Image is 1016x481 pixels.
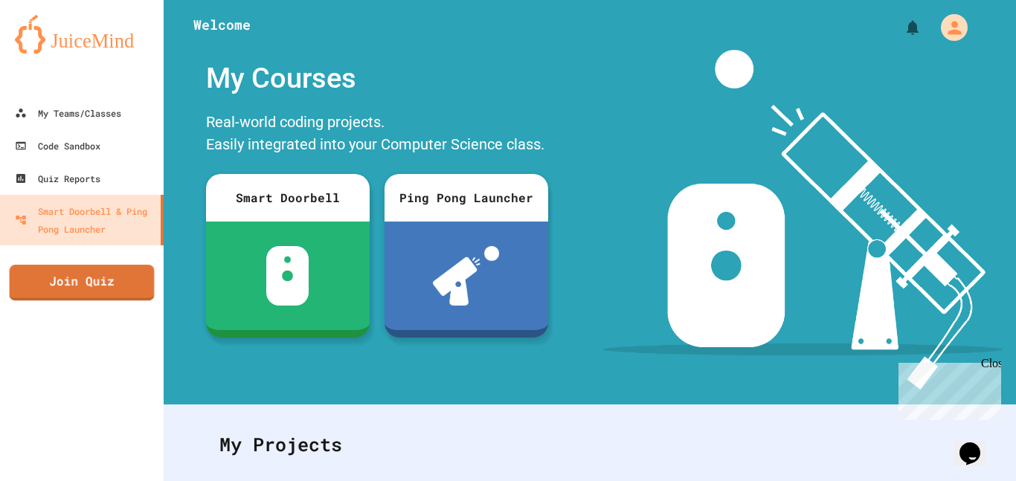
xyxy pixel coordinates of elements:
div: Smart Doorbell [206,174,370,222]
div: Chat with us now!Close [6,6,103,94]
img: sdb-white.svg [266,246,309,306]
div: Real-world coding projects. Easily integrated into your Computer Science class. [199,107,556,163]
div: My Teams/Classes [15,104,121,122]
img: ppl-with-ball.png [433,246,499,306]
div: My Courses [199,50,556,107]
a: Join Quiz [10,265,155,300]
div: My Projects [205,416,975,474]
div: Code Sandbox [15,137,100,155]
iframe: chat widget [954,422,1001,466]
div: Smart Doorbell & Ping Pong Launcher [15,202,155,238]
img: banner-image-my-projects.png [603,50,1002,390]
img: logo-orange.svg [15,15,149,54]
div: Quiz Reports [15,170,100,187]
div: My Notifications [876,15,925,40]
iframe: chat widget [893,357,1001,420]
div: My Account [925,10,971,45]
div: Ping Pong Launcher [385,174,548,222]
